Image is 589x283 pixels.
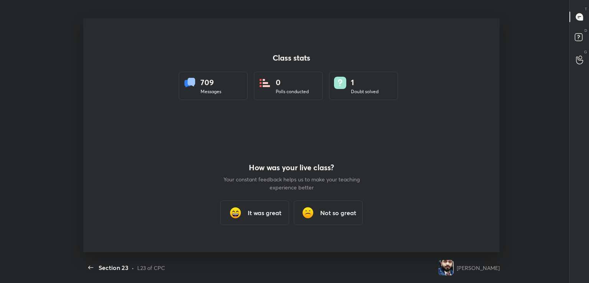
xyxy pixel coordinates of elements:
p: T [585,6,587,12]
img: frowning_face_cmp.gif [300,205,316,220]
div: Polls conducted [276,88,309,95]
p: Your constant feedback helps us to make your teaching experience better [222,175,360,191]
img: doubts.8a449be9.svg [334,77,346,89]
img: statsPoll.b571884d.svg [259,77,271,89]
div: L23 of CPC [137,264,165,272]
img: 0ee430d530ea4eab96c2489b3c8ae121.jpg [438,260,454,275]
h3: It was great [248,208,281,217]
p: G [584,49,587,55]
div: Section 23 [99,263,128,272]
div: 1 [351,77,378,88]
h4: Class stats [179,53,404,63]
div: 709 [201,77,221,88]
p: D [584,28,587,33]
div: Messages [201,88,221,95]
div: Doubt solved [351,88,378,95]
h4: How was your live class? [222,163,360,172]
div: 0 [276,77,309,88]
img: grinning_face_with_smiling_eyes_cmp.gif [228,205,243,220]
div: [PERSON_NAME] [457,264,500,272]
img: statsMessages.856aad98.svg [184,77,196,89]
div: • [132,264,134,272]
h3: Not so great [320,208,356,217]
